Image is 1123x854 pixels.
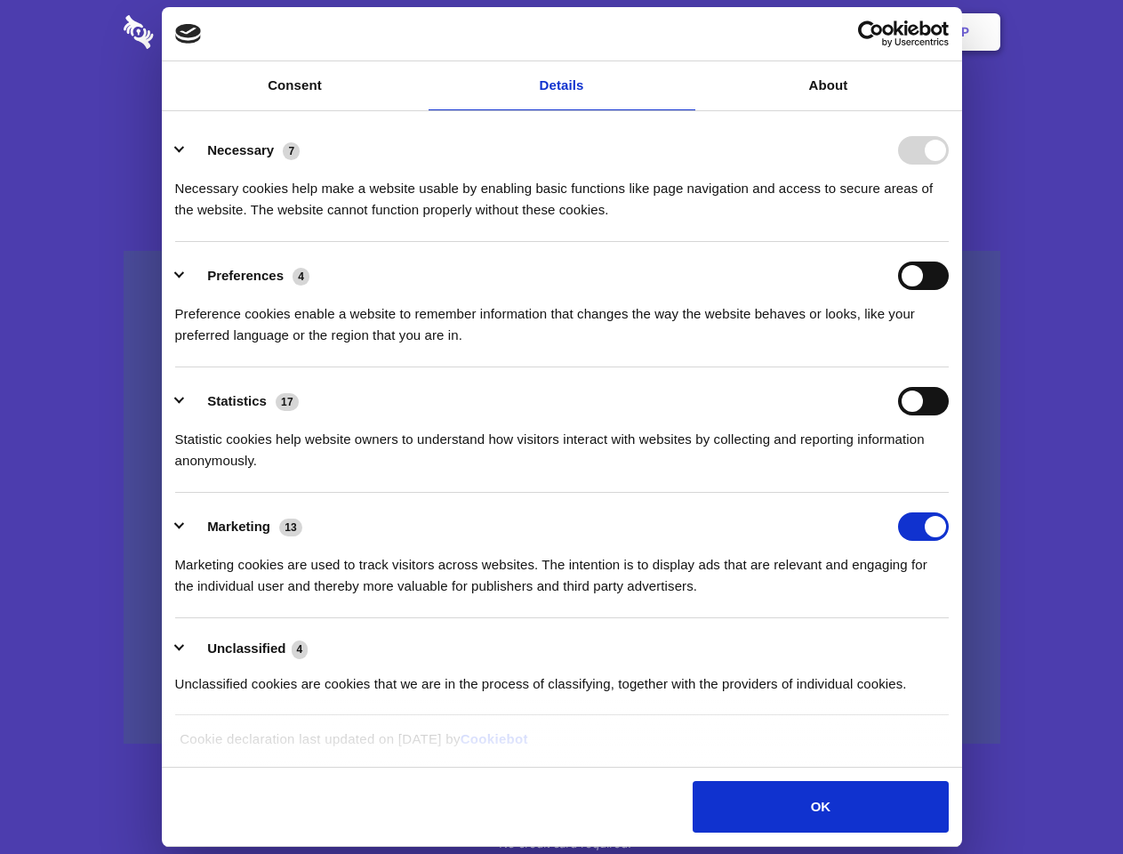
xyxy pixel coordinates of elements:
button: Unclassified (4) [175,638,319,660]
div: Unclassified cookies are cookies that we are in the process of classifying, together with the pro... [175,660,949,695]
label: Preferences [207,268,284,283]
button: Necessary (7) [175,136,311,165]
img: logo [175,24,202,44]
div: Cookie declaration last updated on [DATE] by [166,729,957,763]
span: 13 [279,519,302,536]
button: Preferences (4) [175,262,321,290]
div: Statistic cookies help website owners to understand how visitors interact with websites by collec... [175,415,949,471]
a: Consent [162,61,429,110]
a: Wistia video thumbnail [124,251,1000,745]
h1: Eliminate Slack Data Loss. [124,80,1000,144]
a: Login [806,4,884,60]
div: Marketing cookies are used to track visitors across websites. The intention is to display ads tha... [175,541,949,597]
button: Marketing (13) [175,512,314,541]
button: OK [693,781,948,833]
div: Necessary cookies help make a website usable by enabling basic functions like page navigation and... [175,165,949,221]
span: 17 [276,393,299,411]
a: About [695,61,962,110]
a: Details [429,61,695,110]
a: Contact [721,4,803,60]
span: 7 [283,142,300,160]
iframe: Drift Widget Chat Controller [1034,765,1102,833]
a: Cookiebot [461,731,528,746]
div: Preference cookies enable a website to remember information that changes the way the website beha... [175,290,949,346]
a: Usercentrics Cookiebot - opens in a new window [793,20,949,47]
label: Necessary [207,142,274,157]
img: logo-wordmark-white-trans-d4663122ce5f474addd5e946df7df03e33cb6a1c49d2221995e7729f52c070b2.svg [124,15,276,49]
label: Marketing [207,519,270,534]
label: Statistics [207,393,267,408]
button: Statistics (17) [175,387,310,415]
span: 4 [292,640,309,658]
span: 4 [293,268,309,286]
h4: Auto-redaction of sensitive data, encrypted data sharing and self-destructing private chats. Shar... [124,162,1000,221]
a: Pricing [522,4,599,60]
